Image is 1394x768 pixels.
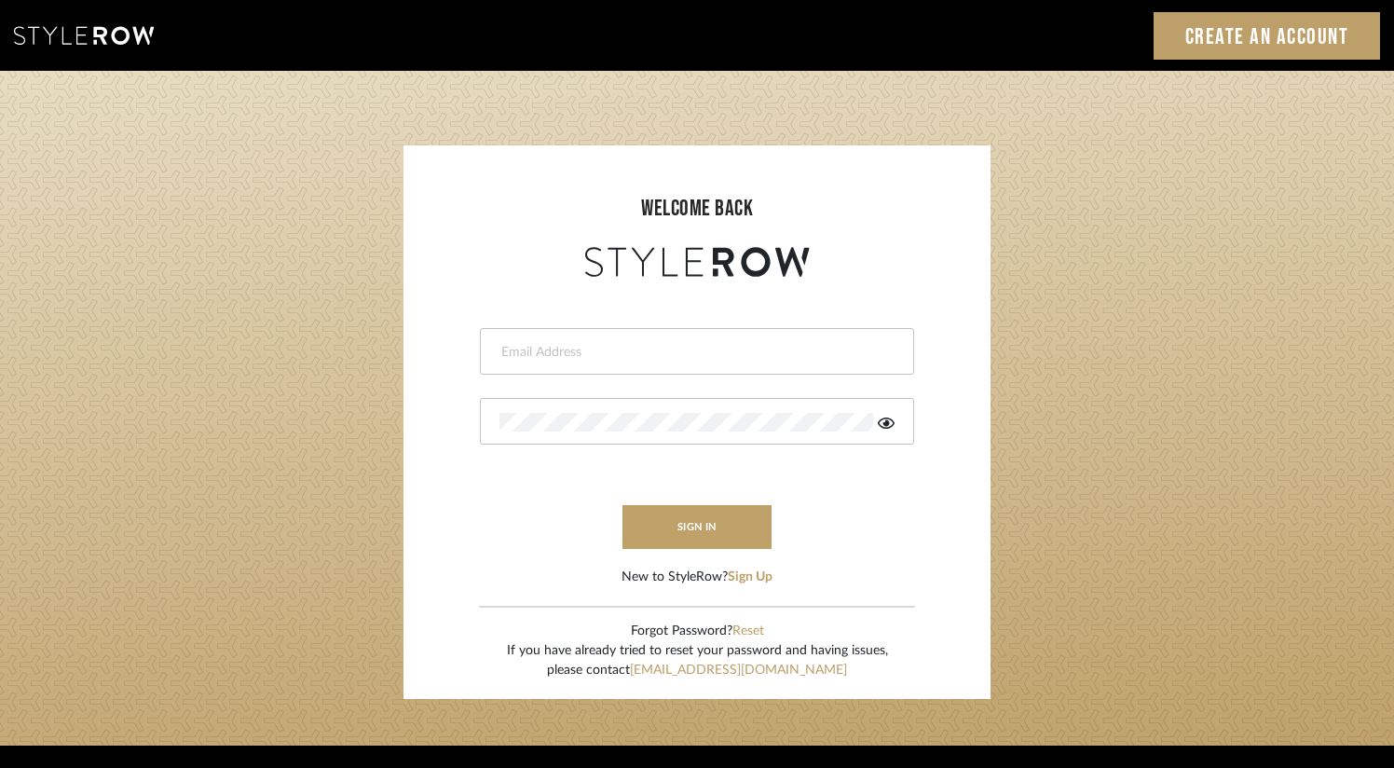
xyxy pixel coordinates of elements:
[732,622,764,641] button: Reset
[507,641,888,680] div: If you have already tried to reset your password and having issues, please contact
[499,343,890,362] input: Email Address
[1154,12,1381,60] a: Create an Account
[728,568,772,587] button: Sign Up
[422,192,972,226] div: welcome back
[630,664,847,677] a: [EMAIL_ADDRESS][DOMAIN_NAME]
[507,622,888,641] div: Forgot Password?
[622,505,772,549] button: sign in
[622,568,772,587] div: New to StyleRow?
